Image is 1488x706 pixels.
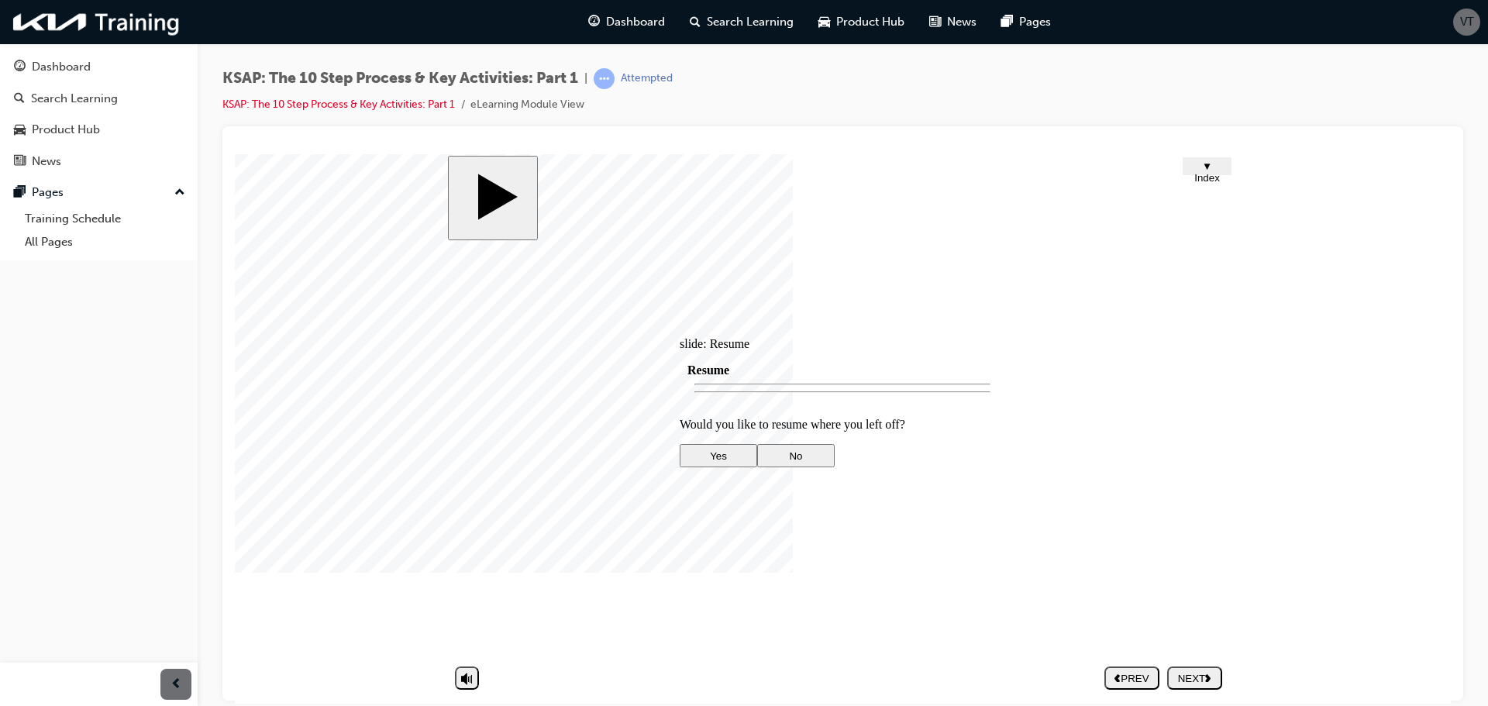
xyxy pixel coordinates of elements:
span: guage-icon [588,12,600,32]
span: pages-icon [1001,12,1013,32]
button: DashboardSearch LearningProduct HubNews [6,50,191,178]
div: Pages [32,184,64,201]
div: News [32,153,61,170]
span: car-icon [14,123,26,137]
span: KSAP: The 10 Step Process & Key Activities: Part 1 [222,70,578,88]
div: Attempted [621,71,673,86]
span: car-icon [818,12,830,32]
p: Would you like to resume where you left off? [445,263,770,277]
div: Dashboard [32,58,91,76]
span: prev-icon [170,675,182,694]
li: eLearning Module View [470,96,584,114]
span: guage-icon [14,60,26,74]
span: pages-icon [14,186,26,200]
div: Product Hub [32,121,100,139]
a: Dashboard [6,53,191,81]
a: guage-iconDashboard [576,6,677,38]
span: Pages [1019,13,1051,31]
span: News [947,13,976,31]
a: search-iconSearch Learning [677,6,806,38]
a: All Pages [19,230,191,254]
span: Search Learning [707,13,794,31]
button: Pages [6,178,191,207]
span: news-icon [929,12,941,32]
span: | [584,70,587,88]
a: Search Learning [6,84,191,113]
span: news-icon [14,155,26,169]
button: Yes [445,290,522,313]
span: search-icon [690,12,701,32]
a: car-iconProduct Hub [806,6,917,38]
div: Search Learning [31,90,118,108]
a: KSAP: The 10 Step Process & Key Activities: Part 1 [222,98,455,111]
a: News [6,147,191,176]
span: Product Hub [836,13,904,31]
button: VT [1453,9,1480,36]
span: search-icon [14,92,25,106]
a: news-iconNews [917,6,989,38]
img: kia-training [8,6,186,38]
a: pages-iconPages [989,6,1063,38]
span: Dashboard [606,13,665,31]
div: slide: Resume [445,183,770,197]
span: VT [1460,13,1474,31]
a: Training Schedule [19,207,191,231]
span: up-icon [174,183,185,203]
button: No [522,290,600,313]
a: Product Hub [6,115,191,144]
span: Resume [453,209,494,222]
span: learningRecordVerb_ATTEMPT-icon [594,68,615,89]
